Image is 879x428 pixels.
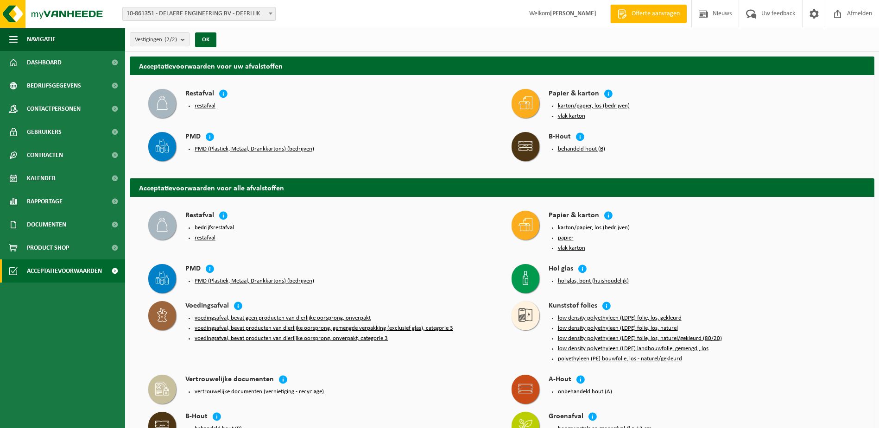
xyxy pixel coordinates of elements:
h4: Hol glas [549,264,573,275]
button: behandeld hout (B) [558,145,605,153]
button: PMD (Plastiek, Metaal, Drankkartons) (bedrijven) [195,277,314,285]
span: Acceptatievoorwaarden [27,259,102,283]
button: low density polyethyleen (LDPE) folie, los, naturel [558,325,678,332]
button: restafval [195,102,215,110]
button: voedingsafval, bevat producten van dierlijke oorsprong, gemengde verpakking (exclusief glas), cat... [195,325,453,332]
span: Gebruikers [27,120,62,144]
button: vlak karton [558,113,585,120]
span: Rapportage [27,190,63,213]
button: karton/papier, los (bedrijven) [558,102,630,110]
span: Kalender [27,167,56,190]
span: Documenten [27,213,66,236]
span: Product Shop [27,236,69,259]
button: low density polyethyleen (LDPE) folie, los, naturel/gekleurd (80/20) [558,335,722,342]
button: low density polyethyleen (LDPE) landbouwfolie, gemengd , los [558,345,708,352]
button: PMD (Plastiek, Metaal, Drankkartons) (bedrijven) [195,145,314,153]
h4: Papier & karton [549,211,599,221]
h4: B-Hout [185,412,208,422]
h4: A-Hout [549,375,571,385]
button: vlak karton [558,245,585,252]
h4: Restafval [185,211,214,221]
button: voedingsafval, bevat producten van dierlijke oorsprong, onverpakt, categorie 3 [195,335,388,342]
button: karton/papier, los (bedrijven) [558,224,630,232]
span: Contracten [27,144,63,167]
h4: Vertrouwelijke documenten [185,375,274,385]
strong: [PERSON_NAME] [550,10,596,17]
a: Offerte aanvragen [610,5,687,23]
h2: Acceptatievoorwaarden voor alle afvalstoffen [130,178,874,196]
button: vertrouwelijke documenten (vernietiging - recyclage) [195,388,324,396]
span: Navigatie [27,28,56,51]
button: papier [558,234,574,242]
span: Dashboard [27,51,62,74]
h4: Voedingsafval [185,301,229,312]
h4: Groenafval [549,412,583,422]
h4: Restafval [185,89,214,100]
button: voedingsafval, bevat geen producten van dierlijke oorsprong, onverpakt [195,315,371,322]
h4: PMD [185,132,201,143]
span: Vestigingen [135,33,177,47]
button: hol glas, bont (huishoudelijk) [558,277,629,285]
span: 10-861351 - DELAERE ENGINEERING BV - DEERLIJK [122,7,276,21]
h4: Kunststof folies [549,301,597,312]
button: OK [195,32,216,47]
span: Contactpersonen [27,97,81,120]
span: Offerte aanvragen [629,9,682,19]
button: low density polyethyleen (LDPE) folie, los, gekleurd [558,315,682,322]
h2: Acceptatievoorwaarden voor uw afvalstoffen [130,57,874,75]
span: Bedrijfsgegevens [27,74,81,97]
h4: B-Hout [549,132,571,143]
count: (2/2) [164,37,177,43]
button: polyethyleen (PE) bouwfolie, los - naturel/gekleurd [558,355,682,363]
h4: Papier & karton [549,89,599,100]
span: 10-861351 - DELAERE ENGINEERING BV - DEERLIJK [123,7,275,20]
button: onbehandeld hout (A) [558,388,612,396]
h4: PMD [185,264,201,275]
button: bedrijfsrestafval [195,224,234,232]
button: Vestigingen(2/2) [130,32,190,46]
button: restafval [195,234,215,242]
